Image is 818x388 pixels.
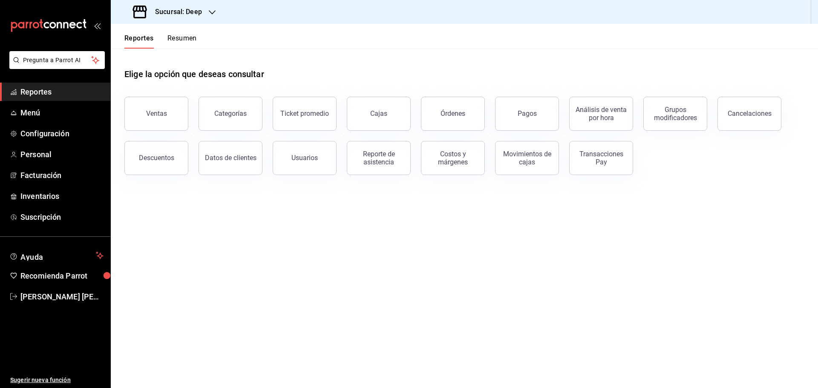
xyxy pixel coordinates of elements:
div: Cancelaciones [728,109,772,118]
span: Recomienda Parrot [20,270,104,282]
span: Suscripción [20,211,104,223]
button: Reportes [124,34,154,49]
div: Datos de clientes [205,154,256,162]
button: Categorías [199,97,262,131]
span: Configuración [20,128,104,139]
div: Grupos modificadores [649,106,702,122]
div: Reporte de asistencia [352,150,405,166]
div: Costos y márgenes [426,150,479,166]
button: Análisis de venta por hora [569,97,633,131]
button: Costos y márgenes [421,141,485,175]
span: Reportes [20,86,104,98]
span: Inventarios [20,190,104,202]
span: Personal [20,149,104,160]
div: Pagos [518,109,537,118]
div: Cajas [370,109,387,118]
button: Cajas [347,97,411,131]
button: Pregunta a Parrot AI [9,51,105,69]
div: navigation tabs [124,34,197,49]
div: Análisis de venta por hora [575,106,628,122]
button: Reporte de asistencia [347,141,411,175]
div: Órdenes [441,109,465,118]
a: Pregunta a Parrot AI [6,62,105,71]
button: open_drawer_menu [94,22,101,29]
button: Grupos modificadores [643,97,707,131]
span: Sugerir nueva función [10,376,104,385]
button: Cancelaciones [717,97,781,131]
h3: Sucursal: Deep [148,7,202,17]
h1: Elige la opción que deseas consultar [124,68,264,80]
button: Ticket promedio [273,97,337,131]
button: Ventas [124,97,188,131]
div: Ventas [146,109,167,118]
button: Resumen [167,34,197,49]
button: Movimientos de cajas [495,141,559,175]
span: Facturación [20,170,104,181]
div: Transacciones Pay [575,150,628,166]
button: Descuentos [124,141,188,175]
div: Ticket promedio [280,109,329,118]
span: Menú [20,107,104,118]
div: Descuentos [139,154,174,162]
button: Órdenes [421,97,485,131]
span: Pregunta a Parrot AI [23,56,92,65]
div: Usuarios [291,154,318,162]
div: Categorías [214,109,247,118]
span: Ayuda [20,250,92,261]
span: [PERSON_NAME] [PERSON_NAME] [20,291,104,302]
button: Pagos [495,97,559,131]
button: Transacciones Pay [569,141,633,175]
div: Movimientos de cajas [501,150,553,166]
button: Usuarios [273,141,337,175]
button: Datos de clientes [199,141,262,175]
